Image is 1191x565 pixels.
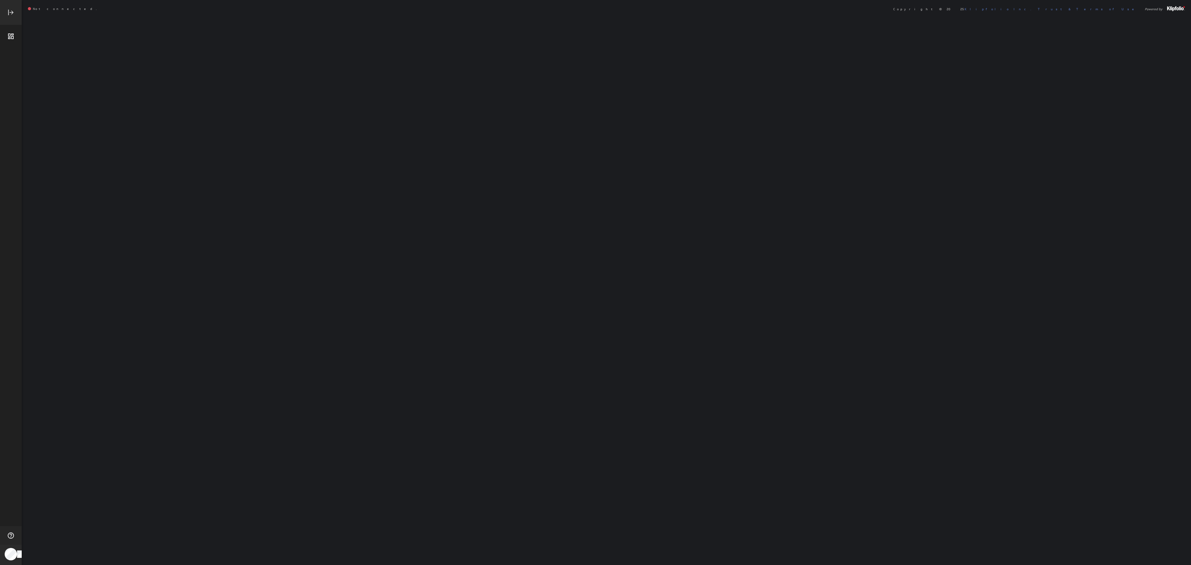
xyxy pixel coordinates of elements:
[6,7,16,18] div: Expand
[6,530,16,541] div: Help
[1145,7,1162,11] span: Powered by
[965,7,1031,11] a: Klipfolio Inc.
[1167,6,1185,11] img: logo-footer.png
[1038,7,1138,11] a: Trust & Terms of Use
[28,7,97,11] span: Not connected.
[893,7,1031,11] span: Copyright © 2025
